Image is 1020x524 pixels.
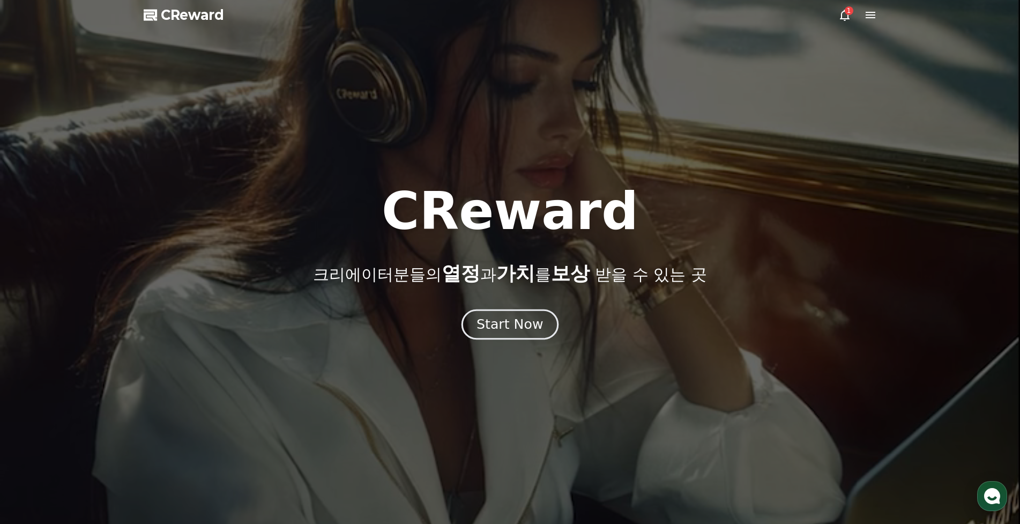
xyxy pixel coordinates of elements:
[313,263,706,284] p: 크리에이터분들의 과 를 받을 수 있는 곳
[71,340,138,367] a: 대화
[461,309,559,340] button: Start Now
[477,315,543,334] div: Start Now
[551,262,590,284] span: 보상
[161,6,224,24] span: CReward
[144,6,224,24] a: CReward
[34,356,40,365] span: 홈
[845,6,853,15] div: 1
[98,357,111,365] span: 대화
[138,340,206,367] a: 설정
[838,9,851,21] a: 1
[464,321,556,331] a: Start Now
[3,340,71,367] a: 홈
[382,186,638,237] h1: CReward
[166,356,178,365] span: 설정
[442,262,480,284] span: 열정
[496,262,535,284] span: 가치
